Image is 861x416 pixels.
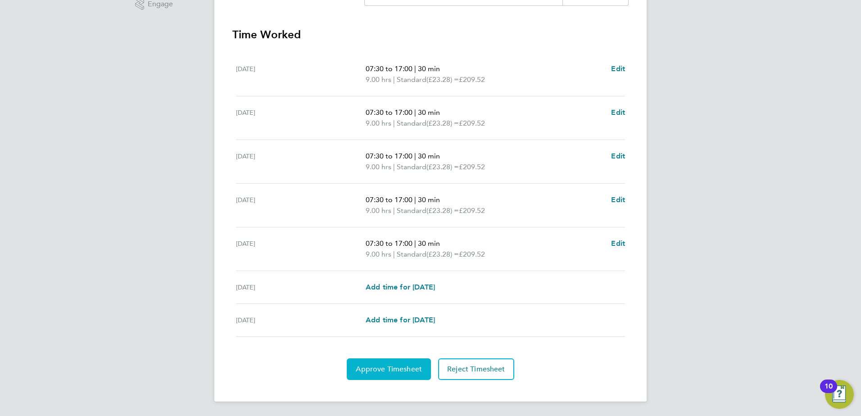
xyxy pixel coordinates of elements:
span: 07:30 to 17:00 [366,239,412,248]
button: Approve Timesheet [347,358,431,380]
span: Reject Timesheet [447,365,505,374]
div: [DATE] [236,63,366,85]
span: 9.00 hrs [366,163,391,171]
span: 30 min [418,64,440,73]
span: | [414,195,416,204]
a: Edit [611,238,625,249]
span: £209.52 [459,163,485,171]
div: [DATE] [236,238,366,260]
span: £209.52 [459,75,485,84]
a: Edit [611,63,625,74]
span: | [393,250,395,258]
span: Standard [397,249,426,260]
span: Edit [611,64,625,73]
span: 30 min [418,108,440,117]
span: 30 min [418,195,440,204]
span: 07:30 to 17:00 [366,152,412,160]
a: Edit [611,107,625,118]
span: Add time for [DATE] [366,283,435,291]
span: Edit [611,108,625,117]
span: Standard [397,118,426,129]
span: 07:30 to 17:00 [366,195,412,204]
span: Edit [611,195,625,204]
span: £209.52 [459,250,485,258]
span: | [414,108,416,117]
span: Standard [397,205,426,216]
div: [DATE] [236,151,366,172]
a: Edit [611,151,625,162]
span: (£23.28) = [426,206,459,215]
a: Add time for [DATE] [366,315,435,326]
span: | [414,239,416,248]
span: (£23.28) = [426,119,459,127]
div: [DATE] [236,315,366,326]
span: Engage [148,0,173,8]
span: 9.00 hrs [366,250,391,258]
div: [DATE] [236,194,366,216]
a: Edit [611,194,625,205]
span: 07:30 to 17:00 [366,64,412,73]
span: 9.00 hrs [366,75,391,84]
span: Standard [397,162,426,172]
div: 10 [825,386,833,398]
span: 9.00 hrs [366,119,391,127]
span: 9.00 hrs [366,206,391,215]
span: (£23.28) = [426,163,459,171]
span: Standard [397,74,426,85]
span: £209.52 [459,206,485,215]
span: (£23.28) = [426,75,459,84]
span: | [393,75,395,84]
button: Reject Timesheet [438,358,514,380]
span: | [393,206,395,215]
span: 30 min [418,239,440,248]
span: Edit [611,152,625,160]
h3: Time Worked [232,27,629,42]
span: (£23.28) = [426,250,459,258]
span: 30 min [418,152,440,160]
span: Add time for [DATE] [366,316,435,324]
div: [DATE] [236,107,366,129]
div: [DATE] [236,282,366,293]
span: | [414,152,416,160]
span: | [393,119,395,127]
span: Edit [611,239,625,248]
span: 07:30 to 17:00 [366,108,412,117]
span: £209.52 [459,119,485,127]
a: Add time for [DATE] [366,282,435,293]
span: | [393,163,395,171]
span: | [414,64,416,73]
button: Open Resource Center, 10 new notifications [825,380,854,409]
span: Approve Timesheet [356,365,422,374]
